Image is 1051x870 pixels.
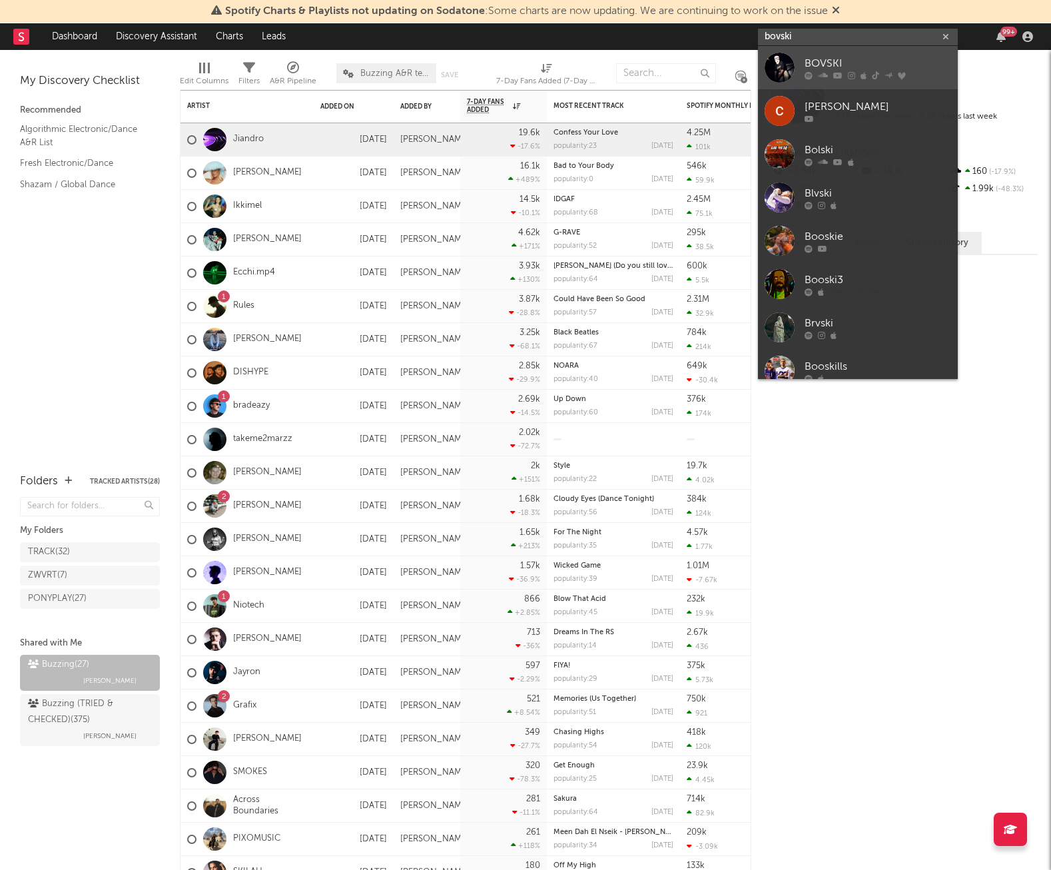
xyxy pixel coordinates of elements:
[320,165,387,181] div: [DATE]
[400,501,469,512] div: [PERSON_NAME]
[687,262,707,270] div: 600k
[525,728,540,737] div: 349
[233,134,264,145] a: Jiandro
[526,795,540,803] div: 281
[20,589,160,609] a: PONYPLAY(27)
[687,328,707,337] div: 784k
[553,309,597,316] div: popularity: 57
[233,400,270,412] a: bradeazy
[206,23,252,50] a: Charts
[651,576,673,583] div: [DATE]
[20,655,160,691] a: Buzzing(27)[PERSON_NAME]
[518,395,540,404] div: 2.69k
[687,395,706,404] div: 376k
[553,102,653,110] div: Most Recent Track
[225,6,828,17] span: : Some charts are now updating. We are continuing to work on the issue
[687,342,711,351] div: 214k
[687,728,706,737] div: 418k
[553,662,673,669] div: FIYA!
[509,308,540,317] div: -28.8 %
[758,262,958,306] a: Booski3
[233,434,292,445] a: takeme2marzz
[758,89,958,133] a: [PERSON_NAME]
[553,176,593,183] div: popularity: 0
[553,329,599,336] a: Black Beatles
[233,667,260,678] a: Jayron
[553,695,636,703] a: Memories (Us Together)
[510,741,540,750] div: -27.7 %
[651,276,673,283] div: [DATE]
[180,73,228,89] div: Edit Columns
[687,695,706,703] div: 750k
[553,196,575,203] a: IDGAF
[758,349,958,392] a: Booskills
[687,576,717,584] div: -7.67k
[20,156,147,171] a: Fresh Electronic/Dance
[553,609,597,616] div: popularity: 45
[687,276,709,284] div: 5.5k
[400,568,469,578] div: [PERSON_NAME]
[758,133,958,176] a: Bolski
[687,528,708,537] div: 4.57k
[687,242,714,251] div: 38.5k
[553,596,673,603] div: Blow That Acid
[687,143,711,151] div: 101k
[1000,27,1017,37] div: 99 +
[509,375,540,384] div: -29.9 %
[107,23,206,50] a: Discovery Assistant
[400,634,469,645] div: [PERSON_NAME]
[400,168,469,179] div: [PERSON_NAME]
[233,767,267,778] a: SMOKES
[233,634,302,645] a: [PERSON_NAME]
[805,185,951,201] div: Blvski
[553,362,673,370] div: NOARA
[510,342,540,350] div: -68.1 %
[510,142,540,151] div: -17.6 %
[238,57,260,95] div: Filters
[687,828,707,837] div: 209k
[512,242,540,250] div: +171 %
[511,542,540,550] div: +213 %
[553,662,571,669] a: FIYA!
[180,57,228,95] div: Edit Columns
[553,829,773,836] a: Meen Dah El Nseik - [PERSON_NAME] & [PERSON_NAME] Remix
[687,642,709,651] div: 436
[805,358,951,374] div: Booskills
[687,761,708,770] div: 23.9k
[441,71,458,79] button: Save
[553,362,579,370] a: NOARA
[553,795,577,803] a: Sakura
[687,675,713,684] div: 5.73k
[496,57,596,95] div: 7-Day Fans Added (7-Day Fans Added)
[805,228,951,244] div: Booskie
[553,163,614,170] a: Bad to Your Body
[651,775,673,783] div: [DATE]
[510,775,540,783] div: -78.3 %
[400,468,469,478] div: [PERSON_NAME]
[553,229,673,236] div: G-RAVE
[233,833,280,845] a: PIXOMUSIC
[524,595,540,604] div: 866
[320,332,387,348] div: [DATE]
[512,475,540,484] div: +151 %
[233,201,262,212] a: Ikkimel
[687,542,713,551] div: 1.77k
[651,309,673,316] div: [DATE]
[20,523,160,539] div: My Folders
[553,829,673,836] div: Meen Dah El Nseik - Pixo & Kay Remix
[187,102,287,110] div: Artist
[510,675,540,683] div: -2.29 %
[987,169,1016,176] span: -17.9 %
[553,795,673,803] div: Sakura
[526,828,540,837] div: 261
[20,636,160,652] div: Shared with Me
[553,396,586,403] a: Up Down
[519,295,540,304] div: 3.87k
[20,694,160,746] a: Buzzing (TRIED & CHECKED)(375)[PERSON_NAME]
[233,795,307,817] a: Across Boundaries
[400,667,469,678] div: [PERSON_NAME]
[616,63,716,83] input: Search...
[400,135,469,145] div: [PERSON_NAME]
[252,23,295,50] a: Leads
[527,628,540,637] div: 713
